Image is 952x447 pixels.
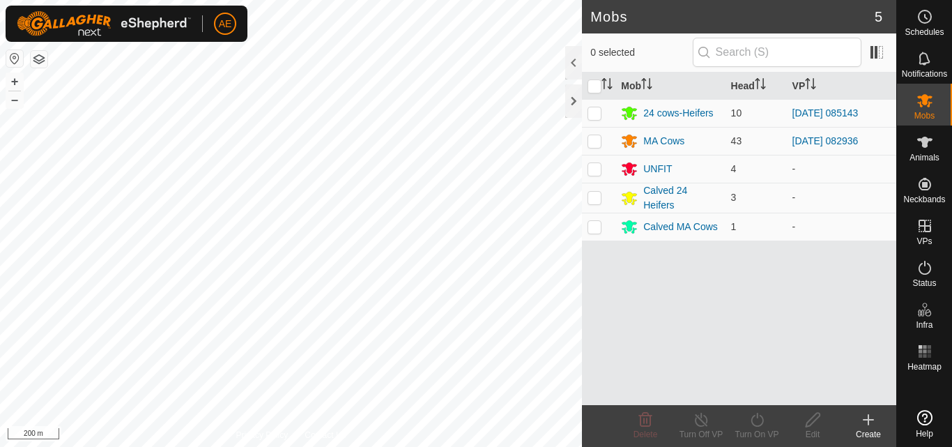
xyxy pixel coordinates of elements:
[305,429,346,441] a: Contact Us
[6,91,23,108] button: –
[634,430,658,439] span: Delete
[903,195,945,204] span: Neckbands
[17,11,191,36] img: Gallagher Logo
[590,45,692,60] span: 0 selected
[643,220,718,234] div: Calved MA Cows
[731,192,737,203] span: 3
[615,73,725,100] th: Mob
[590,8,875,25] h2: Mobs
[673,428,729,441] div: Turn Off VP
[643,134,684,149] div: MA Cows
[902,70,947,78] span: Notifications
[916,430,933,438] span: Help
[875,6,882,27] span: 5
[916,321,932,329] span: Infra
[731,107,742,119] span: 10
[6,50,23,67] button: Reset Map
[909,153,939,162] span: Animals
[787,213,896,241] td: -
[601,80,613,91] p-sorticon: Activate to sort
[643,106,713,121] div: 24 cows-Heifers
[907,363,942,371] span: Heatmap
[785,428,840,441] div: Edit
[916,237,932,245] span: VPs
[693,38,861,67] input: Search (S)
[731,163,737,174] span: 4
[897,404,952,444] a: Help
[6,73,23,90] button: +
[643,162,672,176] div: UNFIT
[787,73,896,100] th: VP
[755,80,766,91] p-sorticon: Activate to sort
[914,112,935,120] span: Mobs
[731,221,737,232] span: 1
[725,73,787,100] th: Head
[792,135,859,146] a: [DATE] 082936
[905,28,944,36] span: Schedules
[641,80,652,91] p-sorticon: Activate to sort
[787,183,896,213] td: -
[219,17,232,31] span: AE
[31,51,47,68] button: Map Layers
[787,155,896,183] td: -
[643,183,719,213] div: Calved 24 Heifers
[792,107,859,119] a: [DATE] 085143
[731,135,742,146] span: 43
[729,428,785,441] div: Turn On VP
[805,80,816,91] p-sorticon: Activate to sort
[236,429,289,441] a: Privacy Policy
[840,428,896,441] div: Create
[912,279,936,287] span: Status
